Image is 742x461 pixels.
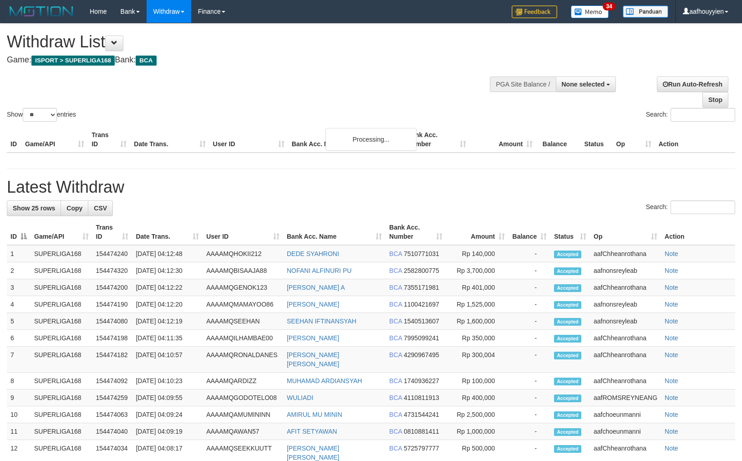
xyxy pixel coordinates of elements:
[287,334,339,342] a: [PERSON_NAME]
[7,330,30,347] td: 6
[7,245,30,262] td: 1
[13,205,55,212] span: Show 25 rows
[389,301,402,308] span: BCA
[665,377,678,384] a: Note
[389,250,402,257] span: BCA
[389,445,402,452] span: BCA
[389,334,402,342] span: BCA
[623,5,668,18] img: panduan.png
[92,373,132,389] td: 154474092
[7,5,76,18] img: MOTION_logo.png
[7,56,486,65] h4: Game: Bank:
[132,296,203,313] td: [DATE] 04:12:20
[404,334,439,342] span: Copy 7995099241 to clipboard
[7,279,30,296] td: 3
[92,406,132,423] td: 154474063
[61,200,88,216] a: Copy
[446,313,508,330] td: Rp 1,600,000
[508,373,550,389] td: -
[7,296,30,313] td: 4
[554,394,581,402] span: Accepted
[92,347,132,373] td: 154474182
[571,5,609,18] img: Button%20Memo.svg
[30,423,92,440] td: SUPERLIGA168
[590,245,661,262] td: aafChheanrothana
[30,313,92,330] td: SUPERLIGA168
[550,219,590,245] th: Status: activate to sort column ascending
[7,347,30,373] td: 7
[665,250,678,257] a: Note
[446,389,508,406] td: Rp 400,000
[404,377,439,384] span: Copy 1740936227 to clipboard
[92,219,132,245] th: Trans ID: activate to sort column ascending
[7,219,30,245] th: ID: activate to sort column descending
[287,428,337,435] a: AFIT SETYAWAN
[665,411,678,418] a: Note
[404,250,439,257] span: Copy 7510771031 to clipboard
[7,389,30,406] td: 9
[404,318,439,325] span: Copy 1540513607 to clipboard
[132,330,203,347] td: [DATE] 04:11:35
[470,127,536,153] th: Amount
[665,428,678,435] a: Note
[554,411,581,419] span: Accepted
[30,373,92,389] td: SUPERLIGA168
[671,108,735,122] input: Search:
[508,279,550,296] td: -
[389,284,402,291] span: BCA
[287,250,339,257] a: DEDE SYAHRONI
[389,411,402,418] span: BCA
[665,284,678,291] a: Note
[554,251,581,258] span: Accepted
[671,200,735,214] input: Search:
[657,77,728,92] a: Run Auto-Refresh
[404,394,439,401] span: Copy 4110811913 to clipboard
[92,279,132,296] td: 154474200
[590,330,661,347] td: aafChheanrothana
[203,389,283,406] td: AAAAMQGODOTELO08
[590,219,661,245] th: Op: activate to sort column ascending
[446,406,508,423] td: Rp 2,500,000
[30,389,92,406] td: SUPERLIGA168
[613,127,655,153] th: Op
[655,127,735,153] th: Action
[203,423,283,440] td: AAAAMQAWAN57
[661,219,735,245] th: Action
[203,219,283,245] th: User ID: activate to sort column ascending
[132,219,203,245] th: Date Trans.: activate to sort column ascending
[130,127,209,153] th: Date Trans.
[88,127,130,153] th: Trans ID
[702,92,728,108] a: Stop
[30,279,92,296] td: SUPERLIGA168
[446,373,508,389] td: Rp 100,000
[92,245,132,262] td: 154474240
[590,313,661,330] td: aafnonsreyleab
[203,406,283,423] td: AAAAMQAMUMININN
[603,2,615,10] span: 34
[287,377,362,384] a: MUHAMAD ARDIANSYAH
[389,267,402,274] span: BCA
[590,279,661,296] td: aafChheanrothana
[132,245,203,262] td: [DATE] 04:12:48
[665,334,678,342] a: Note
[446,279,508,296] td: Rp 401,000
[7,200,61,216] a: Show 25 rows
[325,128,417,151] div: Processing...
[132,347,203,373] td: [DATE] 04:10:57
[404,411,439,418] span: Copy 4731544241 to clipboard
[404,445,439,452] span: Copy 5725797777 to clipboard
[203,245,283,262] td: AAAAMQHOKII212
[203,313,283,330] td: AAAAMQSEEHAN
[554,335,581,343] span: Accepted
[92,296,132,313] td: 154474190
[203,373,283,389] td: AAAAMQARDIZZ
[389,318,402,325] span: BCA
[94,205,107,212] span: CSV
[92,313,132,330] td: 154474080
[389,394,402,401] span: BCA
[508,406,550,423] td: -
[590,389,661,406] td: aafROMSREYNEANG
[389,428,402,435] span: BCA
[287,301,339,308] a: [PERSON_NAME]
[446,296,508,313] td: Rp 1,525,000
